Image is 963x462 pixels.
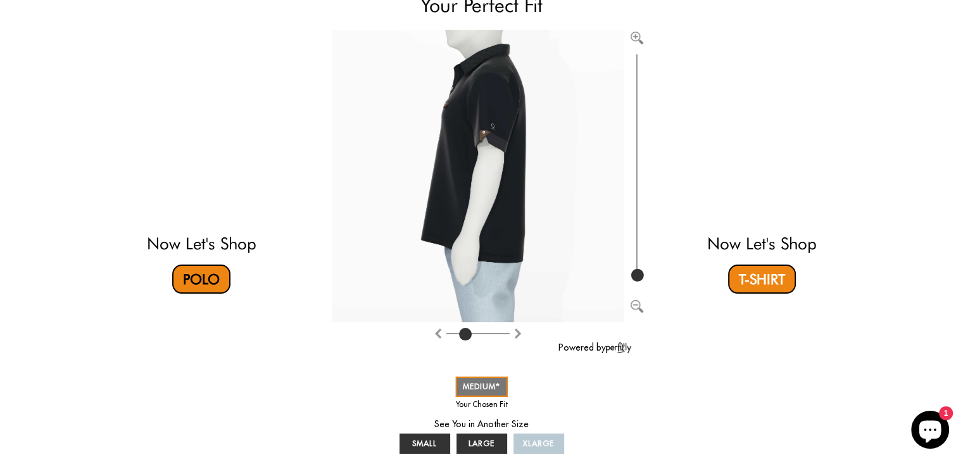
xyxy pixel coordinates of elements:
[631,30,643,42] button: Zoom in
[631,297,643,310] button: Zoom out
[606,342,631,353] img: perfitly-logo_73ae6c82-e2e3-4a36-81b1-9e913f6ac5a1.png
[433,325,443,340] button: Rotate clockwise
[513,328,523,339] img: Rotate counter clockwise
[332,30,624,322] img: Brand%2fOtero%2f10004-v2-R%2f54%2f5-M%2fAv%2f29e026ab-7dea-11ea-9f6a-0e35f21fd8c2%2fBlack%2f1%2ff...
[455,377,508,397] a: MEDIUM
[147,234,256,253] a: Now Let's Shop
[631,32,643,44] img: Zoom in
[513,434,564,454] a: XLARGE
[907,411,953,452] inbox-online-store-chat: Shopify online store chat
[463,382,500,391] span: MEDIUM
[631,300,643,313] img: Zoom out
[558,342,631,353] a: Powered by
[172,265,230,294] a: Polo
[728,265,796,294] a: T-Shirt
[707,234,817,253] a: Now Let's Shop
[456,434,507,454] a: LARGE
[433,328,443,339] img: Rotate clockwise
[513,325,523,340] button: Rotate counter clockwise
[412,439,437,448] span: SMALL
[400,434,450,454] a: SMALL
[469,439,494,448] span: LARGE
[523,439,554,448] span: XLARGE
